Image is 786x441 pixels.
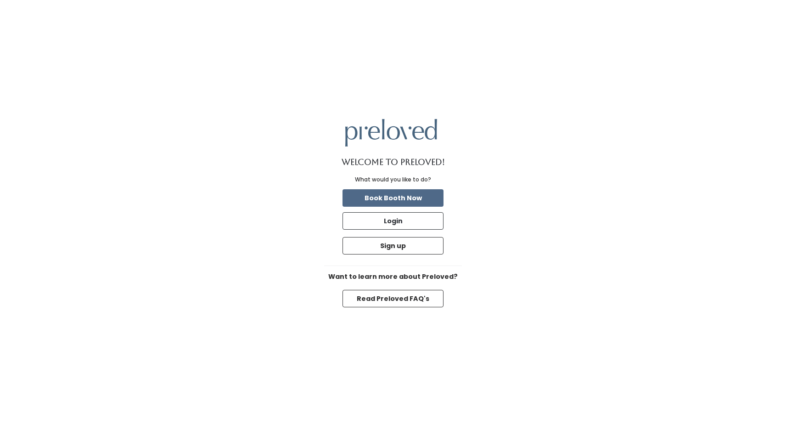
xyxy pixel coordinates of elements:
[324,273,462,281] h6: Want to learn more about Preloved?
[342,212,444,230] button: Login
[342,290,444,307] button: Read Preloved FAQ's
[345,119,437,146] img: preloved logo
[341,235,445,256] a: Sign up
[341,210,445,232] a: Login
[342,158,445,167] h1: Welcome to Preloved!
[355,175,431,184] div: What would you like to do?
[342,189,444,207] button: Book Booth Now
[342,237,444,254] button: Sign up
